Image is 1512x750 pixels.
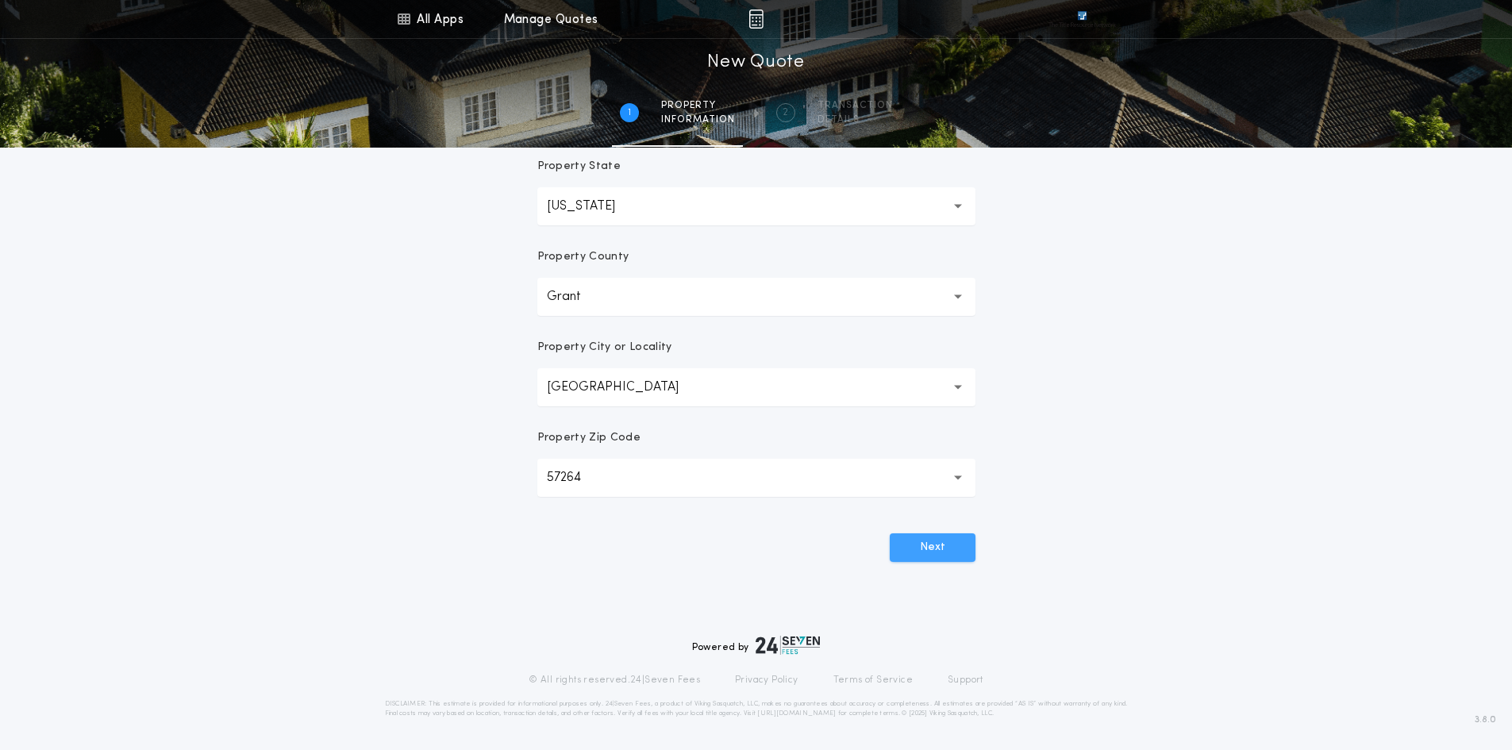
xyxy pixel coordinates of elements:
p: [US_STATE] [547,197,641,216]
a: Terms of Service [833,674,913,687]
button: 57264 [537,459,975,497]
button: [US_STATE] [537,187,975,225]
img: vs-icon [1048,11,1115,27]
p: DISCLAIMER: This estimate is provided for informational purposes only. 24|Seven Fees, a product o... [385,699,1128,718]
button: [GEOGRAPHIC_DATA] [537,368,975,406]
p: 57264 [547,468,606,487]
span: information [661,113,735,126]
p: Grant [547,287,606,306]
h2: 2 [783,106,788,119]
h1: New Quote [707,50,804,75]
a: Support [948,674,983,687]
p: [GEOGRAPHIC_DATA] [547,378,704,397]
a: [URL][DOMAIN_NAME] [757,710,836,717]
button: Grant [537,278,975,316]
div: Powered by [692,636,821,655]
span: details [818,113,893,126]
h2: 1 [628,106,631,119]
p: Property County [537,249,629,265]
a: Privacy Policy [735,674,798,687]
p: Property State [537,159,621,175]
img: img [748,10,764,29]
img: logo [756,636,821,655]
span: Property [661,99,735,112]
p: © All rights reserved. 24|Seven Fees [529,674,700,687]
p: Property Zip Code [537,430,641,446]
span: 3.8.0 [1475,713,1496,727]
p: Property City or Locality [537,340,672,356]
button: Next [890,533,975,562]
span: Transaction [818,99,893,112]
